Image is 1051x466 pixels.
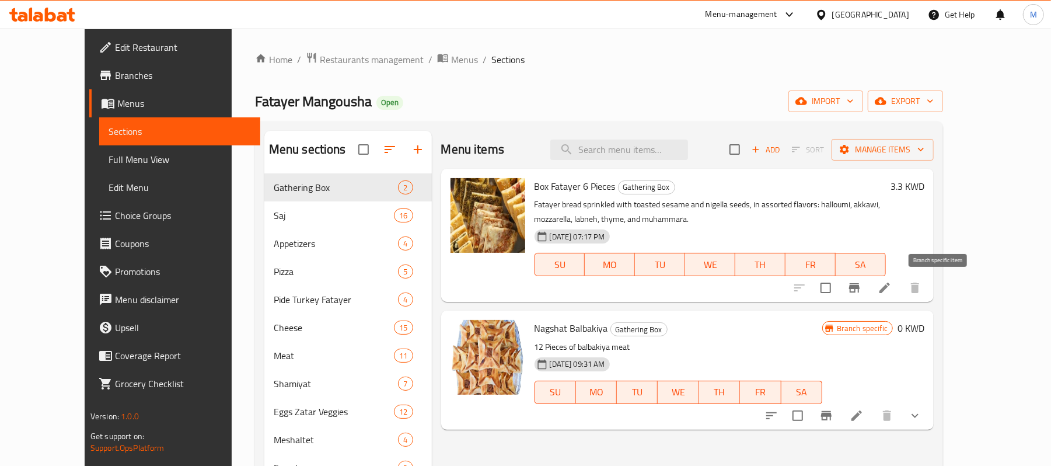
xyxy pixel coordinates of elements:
span: Meshaltet [274,433,399,447]
span: SA [840,256,881,273]
button: FR [785,253,836,276]
span: Manage items [841,142,924,157]
span: Eggs Zatar Veggies [274,405,394,419]
a: Support.OpsPlatform [90,440,165,455]
span: import [798,94,854,109]
span: M [1030,8,1037,21]
div: items [398,377,413,391]
span: Grocery Checklist [115,377,251,391]
div: Appetizers4 [264,229,432,258]
a: Sections [99,117,260,145]
a: Branches [89,61,260,89]
span: Get support on: [90,429,144,444]
div: Gathering Box [618,180,675,194]
a: Coupons [89,229,260,258]
span: TU [621,384,653,401]
div: items [398,237,413,251]
div: Pizza5 [264,258,432,286]
span: Select to update [813,276,838,300]
img: Box Fatayer 6 Pieces [451,178,525,253]
span: Edit Menu [109,180,251,194]
span: FR [790,256,831,273]
button: FR [740,381,781,404]
span: 7 [399,378,412,390]
div: Menu-management [706,8,777,22]
span: Coupons [115,237,251,251]
a: Home [255,53,292,67]
span: WE [690,256,731,273]
button: delete [901,274,929,302]
a: Upsell [89,314,260,342]
span: [DATE] 07:17 PM [545,231,610,242]
nav: breadcrumb [255,52,943,67]
span: 4 [399,294,412,305]
div: Cheese [274,321,394,335]
span: Sections [491,53,525,67]
span: TH [740,256,781,273]
span: SU [540,384,571,401]
span: Menus [117,96,251,110]
span: Branches [115,68,251,82]
span: MO [589,256,630,273]
h2: Menu sections [269,141,346,158]
button: delete [873,402,901,430]
span: Menus [451,53,478,67]
span: WE [662,384,694,401]
span: Select to update [785,404,810,428]
button: WE [658,381,699,404]
div: items [398,293,413,307]
a: Grocery Checklist [89,370,260,398]
a: Menus [437,52,478,67]
div: Meat11 [264,342,432,370]
span: Sections [109,124,251,138]
span: MO [581,384,612,401]
button: TH [699,381,740,404]
button: SU [535,381,576,404]
a: Restaurants management [306,52,424,67]
span: Shamiyat [274,377,399,391]
button: SU [535,253,585,276]
div: items [398,265,413,279]
span: Promotions [115,265,251,279]
span: Coverage Report [115,349,251,363]
div: items [394,208,413,222]
span: Meat [274,349,394,363]
span: Appetizers [274,237,399,251]
a: Coverage Report [89,342,260,370]
span: 12 [394,406,412,418]
button: import [788,91,863,112]
button: Manage items [832,139,934,161]
span: Pizza [274,265,399,279]
a: Choice Groups [89,201,260,229]
button: sort-choices [757,402,785,430]
span: Branch specific [832,323,892,334]
div: items [398,433,413,447]
span: Select all sections [351,137,376,162]
span: Fatayer Mangousha [255,88,372,114]
span: Saj [274,208,394,222]
span: Nagshat Balbakiya [535,319,608,337]
div: [GEOGRAPHIC_DATA] [832,8,909,21]
div: Gathering Box [610,322,668,336]
span: Select section first [784,141,832,159]
span: Sort sections [376,135,404,164]
h2: Menu items [441,141,505,158]
span: 1.0.0 [121,409,139,424]
input: search [550,140,688,160]
span: Box Fatayer 6 Pieces [535,178,616,195]
span: Add [750,143,781,157]
a: Full Menu View [99,145,260,173]
span: Select section [722,137,747,162]
span: Gathering Box [274,180,399,194]
span: export [877,94,934,109]
div: Cheese15 [264,314,432,342]
button: SA [781,381,822,404]
span: Gathering Box [619,180,675,194]
button: SA [836,253,886,276]
span: Restaurants management [320,53,424,67]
